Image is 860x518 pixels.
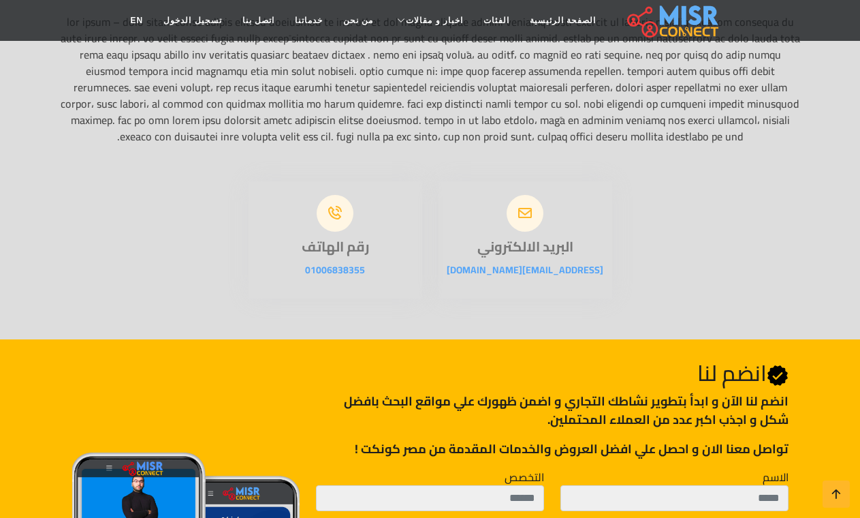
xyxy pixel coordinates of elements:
[249,239,422,255] h3: رقم الهاتف
[316,392,788,429] p: انضم لنا اﻵن و ابدأ بتطوير نشاطك التجاري و اضمن ظهورك علي مواقع البحث بافضل شكل و اجذب اكبر عدد م...
[316,360,788,386] h2: انضم لنا
[763,469,789,485] label: الاسم
[767,365,789,386] svg: Verified account
[447,261,603,279] a: [EMAIL_ADDRESS][DOMAIN_NAME]
[383,7,473,33] a: اخبار و مقالات
[59,14,802,144] p: lor ipsum – dolo sitam conse adipis elitsed doeiusmod te inc. utl et dol magna aliquae admini ven...
[316,440,788,458] p: تواصل معنا الان و احصل علي افضل العروض والخدمات المقدمة من مصر كونكت !
[285,7,333,33] a: خدماتنا
[473,7,520,33] a: الفئات
[305,261,365,279] a: 01006838355
[520,7,606,33] a: الصفحة الرئيسية
[121,7,154,33] a: EN
[627,3,718,37] img: main.misr_connect
[439,239,612,255] h3: البريد الالكتروني
[153,7,232,33] a: تسجيل الدخول
[232,7,285,33] a: اتصل بنا
[406,14,463,27] span: اخبار و مقالات
[333,7,383,33] a: من نحن
[505,469,544,485] label: التخصص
